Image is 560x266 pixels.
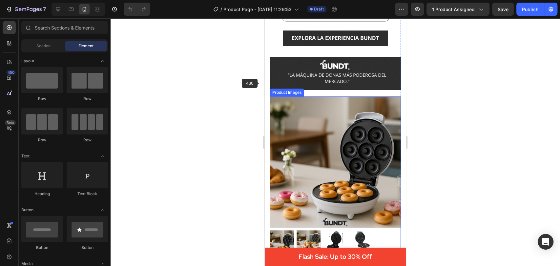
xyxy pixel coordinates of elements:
div: Heading [21,191,63,197]
input: Search Sections & Elements [21,21,108,34]
p: 7 [43,5,46,13]
span: Draft [314,6,324,12]
span: Save [498,7,508,12]
div: Undo/Redo [124,3,150,16]
div: Row [21,96,63,102]
div: Publish [522,6,538,13]
span: Toggle open [97,151,108,161]
span: 430 [242,79,258,88]
div: Open Intercom Messenger [538,234,553,250]
span: Layout [21,58,34,64]
button: 7 [3,3,49,16]
span: Toggle open [97,56,108,66]
div: Text Block [67,191,108,197]
iframe: Design area [265,18,406,266]
span: Toggle open [97,205,108,215]
div: Beta [5,120,16,125]
span: 1 product assigned [432,6,475,13]
span: / [220,6,222,13]
button: Publish [516,3,544,16]
div: Row [21,137,63,143]
span: Button [21,207,33,213]
span: Element [78,43,93,49]
div: 450 [6,70,16,75]
span: Product Page - [DATE] 11:29:53 [223,6,292,13]
span: Text [21,153,30,159]
span: Section [36,43,51,49]
div: Button [67,245,108,251]
div: Row [67,137,108,143]
button: 1 product assigned [426,3,489,16]
button: Save [492,3,514,16]
div: Row [67,96,108,102]
div: Button [21,245,63,251]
